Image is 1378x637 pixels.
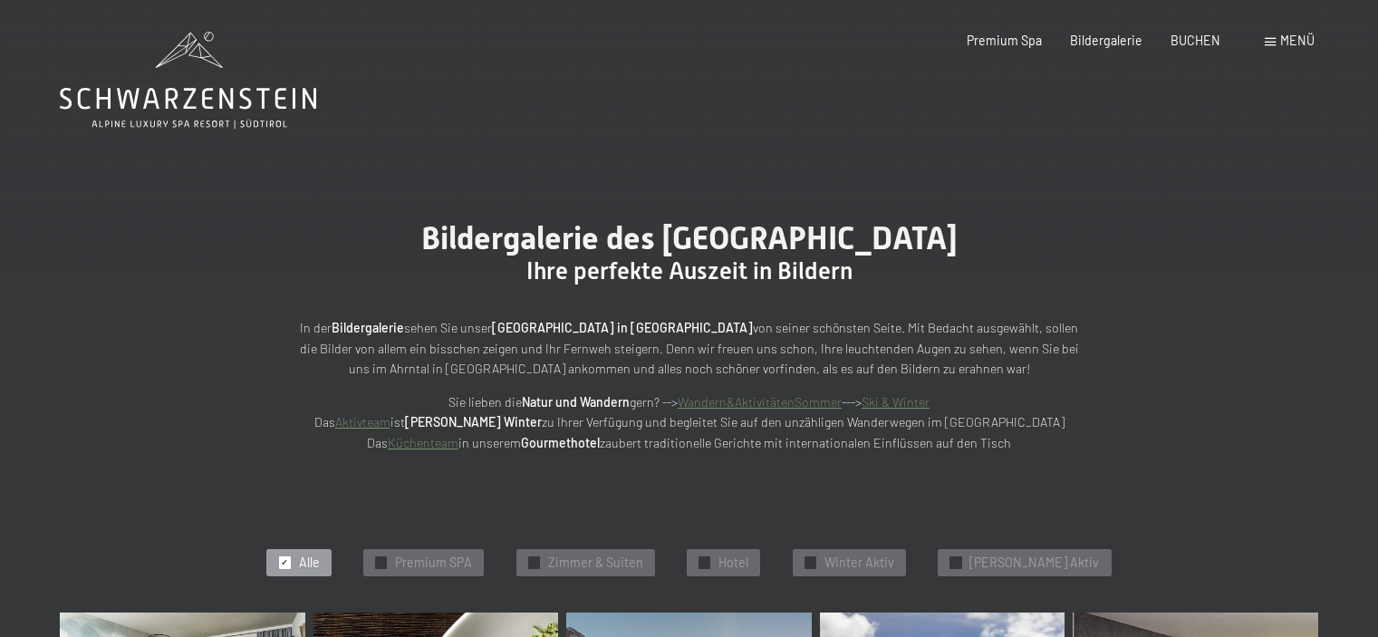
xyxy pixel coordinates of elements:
p: Sie lieben die gern? --> ---> Das ist zu Ihrer Verfügung und begleitet Sie auf den unzähligen Wan... [291,392,1088,454]
span: Alle [299,554,320,572]
a: Wandern&AktivitätenSommer [678,394,842,410]
span: ✓ [952,557,959,568]
span: Ihre perfekte Auszeit in Bildern [526,257,853,285]
a: Ski & Winter [862,394,930,410]
span: ✓ [378,557,385,568]
a: BUCHEN [1171,33,1220,48]
strong: Gourmethotel [521,435,600,450]
span: Bildergalerie des [GEOGRAPHIC_DATA] [421,219,958,256]
strong: Natur und Wandern [522,394,630,410]
span: ✓ [530,557,537,568]
a: Küchenteam [388,435,458,450]
span: Winter Aktiv [824,554,894,572]
p: In der sehen Sie unser von seiner schönsten Seite. Mit Bedacht ausgewählt, sollen die Bilder von ... [291,318,1088,380]
strong: Bildergalerie [332,320,404,335]
span: ✓ [701,557,708,568]
span: Zimmer & Suiten [548,554,643,572]
strong: [GEOGRAPHIC_DATA] in [GEOGRAPHIC_DATA] [492,320,753,335]
a: Aktivteam [335,414,390,429]
a: Premium Spa [967,33,1042,48]
span: Premium SPA [395,554,472,572]
strong: [PERSON_NAME] Winter [405,414,542,429]
span: [PERSON_NAME] Aktiv [969,554,1099,572]
span: Hotel [718,554,748,572]
span: ✓ [806,557,814,568]
span: Menü [1280,33,1315,48]
span: ✓ [281,557,288,568]
a: Bildergalerie [1070,33,1142,48]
